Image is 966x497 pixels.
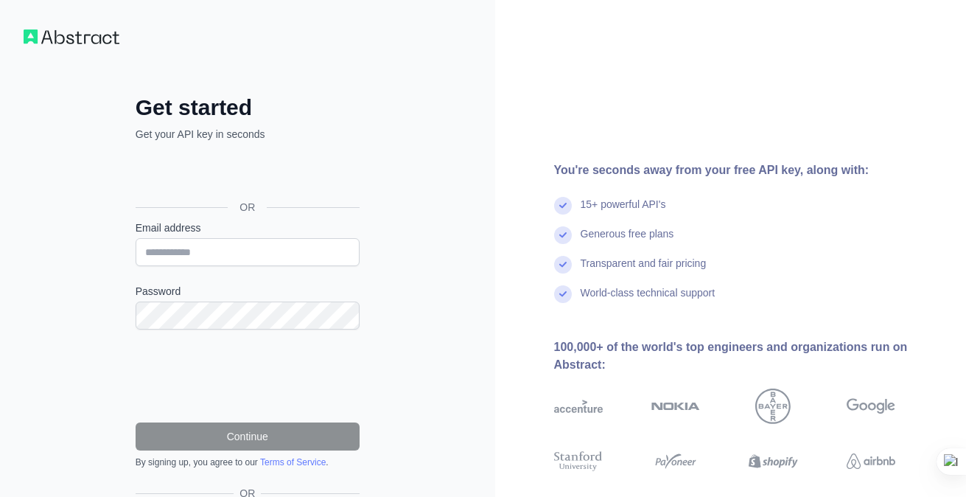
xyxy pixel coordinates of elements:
[651,389,700,424] img: nokia
[755,389,791,424] img: bayer
[847,449,895,473] img: airbnb
[554,338,943,374] div: 100,000+ of the world's top engineers and organizations run on Abstract:
[847,389,895,424] img: google
[581,197,666,226] div: 15+ powerful API's
[136,347,360,405] iframe: reCAPTCHA
[581,226,674,256] div: Generous free plans
[136,423,360,451] button: Continue
[581,256,707,285] div: Transparent and fair pricing
[136,284,360,299] label: Password
[554,226,572,244] img: check mark
[128,158,364,190] iframe: Sign in with Google Button
[554,161,943,179] div: You're seconds away from your free API key, along with:
[749,449,797,473] img: shopify
[136,94,360,121] h2: Get started
[136,220,360,235] label: Email address
[554,285,572,303] img: check mark
[554,389,603,424] img: accenture
[651,449,700,473] img: payoneer
[24,29,119,44] img: Workflow
[554,256,572,274] img: check mark
[581,285,715,315] div: World-class technical support
[554,449,603,473] img: stanford university
[136,456,360,468] div: By signing up, you agree to our .
[554,197,572,215] img: check mark
[228,200,267,215] span: OR
[260,457,326,468] a: Terms of Service
[136,127,360,142] p: Get your API key in seconds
